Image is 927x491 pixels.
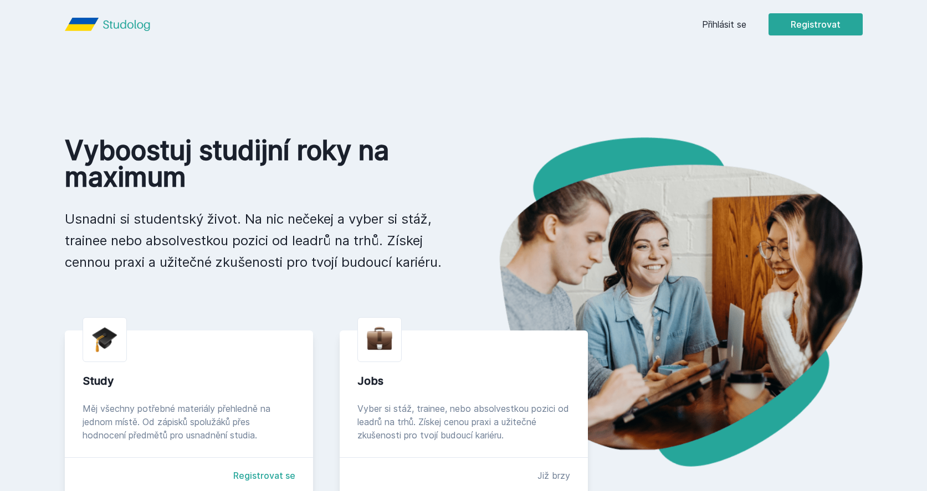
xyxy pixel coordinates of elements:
img: hero.png [464,137,863,467]
div: Study [83,373,295,389]
button: Registrovat [769,13,863,35]
img: briefcase.png [367,324,392,353]
a: Registrovat se [233,469,295,482]
h1: Vyboostuj studijní roky na maximum [65,137,446,190]
img: graduation-cap.png [92,327,117,353]
div: Již brzy [537,469,570,482]
div: Měj všechny potřebné materiály přehledně na jednom místě. Od zápisků spolužáků přes hodnocení pře... [83,402,295,442]
div: Jobs [357,373,570,389]
div: Vyber si stáž, trainee, nebo absolvestkou pozici od leadrů na trhů. Získej cenou praxi a užitečné... [357,402,570,442]
p: Usnadni si studentský život. Na nic nečekej a vyber si stáž, trainee nebo absolvestkou pozici od ... [65,208,446,273]
a: Přihlásit se [702,18,746,31]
